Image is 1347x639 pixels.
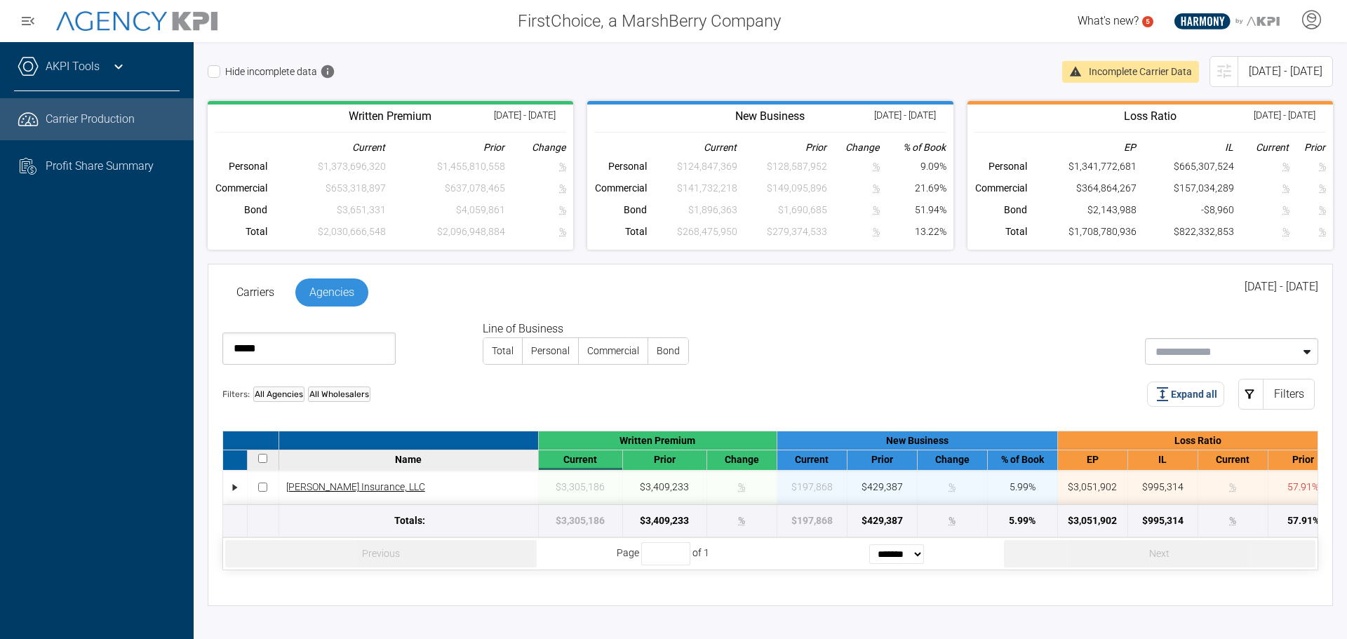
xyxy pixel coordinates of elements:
[215,156,267,177] th: Personal
[974,199,1027,221] th: Bond
[862,480,903,495] div: $429,387
[851,454,913,465] div: Prior
[869,544,924,564] select: rows per page
[1287,480,1319,495] div: 57.91%
[505,140,566,156] th: Change
[1229,480,1236,495] div: Carrier data is incomplete for the selected timeframe.
[1010,480,1036,495] div: 5.99%
[1027,140,1137,156] th: EP
[1234,221,1289,243] td: Carrier data is incomplete for the selected timeframe.
[349,108,431,125] h3: Reported by Carriers
[880,224,946,239] div: 13.22%
[1272,454,1334,465] div: Prior
[594,221,647,243] th: Total
[1027,156,1137,177] td: $1,341,772,681
[1289,177,1326,199] td: Carrier data is incomplete for the selected timeframe.
[283,454,535,465] div: Name
[1263,379,1315,410] div: Filters
[1234,140,1289,156] th: Current
[874,108,936,123] div: [DATE] - [DATE]
[647,140,737,156] th: Current
[386,199,505,221] td: Carrier data is incomplete for the selected timeframe.
[222,278,288,307] a: Carriers
[308,386,370,402] div: All Wholesalers
[949,513,956,528] div: Carrier data is incomplete for the selected timeframe.
[579,338,648,364] label: Commercial
[1238,379,1315,410] button: Filters
[737,156,828,177] td: Carrier data is incomplete for the selected timeframe.
[735,108,805,125] h3: Reported by Carriers
[641,542,690,565] input: jump to page
[1234,177,1289,199] td: Carrier data is incomplete for the selected timeframe.
[1287,513,1320,528] div: 57.91 %
[648,338,688,364] label: Bond
[1137,177,1234,199] td: $157,034,289
[1254,108,1315,123] div: [DATE] - [DATE]
[827,177,880,199] td: Carrier data is incomplete for the selected timeframe.
[267,156,387,177] td: Carrier data is incomplete for the selected timeframe.
[505,177,566,199] td: Carrier data is incomplete for the selected timeframe.
[483,321,689,337] legend: Line of Business
[1289,221,1326,243] td: Carrier data is incomplete for the selected timeframe.
[1062,61,1199,83] div: Incomplete carrier data in your selected period will lead to unexpected prior values and % change...
[1289,156,1326,177] td: Carrier data is incomplete for the selected timeframe.
[1289,199,1326,221] td: Carrier data is incomplete for the selected timeframe.
[386,156,505,177] td: Carrier data is incomplete for the selected timeframe.
[1137,156,1234,177] td: $665,307,524
[738,480,745,495] div: Carrier data is incomplete for the selected timeframe.
[1142,16,1153,27] a: 5
[539,431,777,450] div: Written Premium
[386,177,505,199] td: Carrier data is incomplete for the selected timeframe.
[1137,140,1234,156] th: IL
[267,199,387,221] td: Carrier data is incomplete for the selected timeframe.
[46,158,154,175] span: Profit Share Summary
[880,140,946,156] th: % of Book
[215,177,267,199] th: Commercial
[321,65,335,79] span: Hides carriers with missing data for the selected timeframe.
[1142,513,1184,528] div: $995,314
[1124,108,1177,125] h3: Reported by Carrier
[1229,513,1236,528] div: Carrier data is incomplete for the selected timeframe.
[208,66,317,77] label: Hide incomplete data
[737,177,828,199] td: Carrier data is incomplete for the selected timeframe.
[505,156,566,177] td: Carrier data is incomplete for the selected timeframe.
[1209,56,1333,87] button: [DATE] - [DATE]
[253,386,304,402] div: All Agencies
[880,159,946,174] div: 9.09%
[1004,540,1315,567] button: Next
[518,8,781,34] span: FirstChoice, a MarshBerry Company
[1146,18,1150,25] text: 5
[505,199,566,221] td: Carrier data is incomplete for the selected timeframe.
[617,542,709,565] span: Page of
[267,221,387,243] td: Carrier data is incomplete for the selected timeframe.
[647,221,737,243] td: Carrier data is incomplete for the selected timeframe.
[594,177,647,199] th: Commercial
[594,156,647,177] th: Personal
[1137,221,1234,243] td: $822,332,853
[1234,199,1289,221] td: Carrier data is incomplete for the selected timeframe.
[737,140,828,156] th: Prior
[286,481,425,492] a: [PERSON_NAME] Insurance, LLC
[880,203,946,217] div: 51.94%
[1078,14,1139,27] span: What's new?
[386,140,505,156] th: Prior
[556,480,605,495] div: Carrier data is incomplete for the selected timeframe.
[791,513,833,528] div: Carrier data is incomplete for the selected timeframe.
[974,221,1027,243] th: Total
[229,475,240,499] div: •
[1142,480,1184,495] div: $995,314
[1137,199,1234,221] td: -$8,960
[1027,199,1137,221] td: $2,143,988
[1147,382,1224,407] button: Expand all
[215,221,267,243] th: Total
[556,513,605,528] div: Carrier data is incomplete for the selected timeframe.
[542,454,619,465] div: Current
[827,199,880,221] td: Carrier data is incomplete for the selected timeframe.
[215,199,267,221] th: Bond
[781,454,843,465] div: Current
[1245,278,1318,321] div: [DATE] - [DATE]
[737,199,828,221] td: Carrier data is incomplete for the selected timeframe.
[791,480,833,495] div: Carrier data is incomplete for the selected timeframe.
[640,480,689,495] div: $3,409,233
[1068,513,1117,528] div: $3,051,902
